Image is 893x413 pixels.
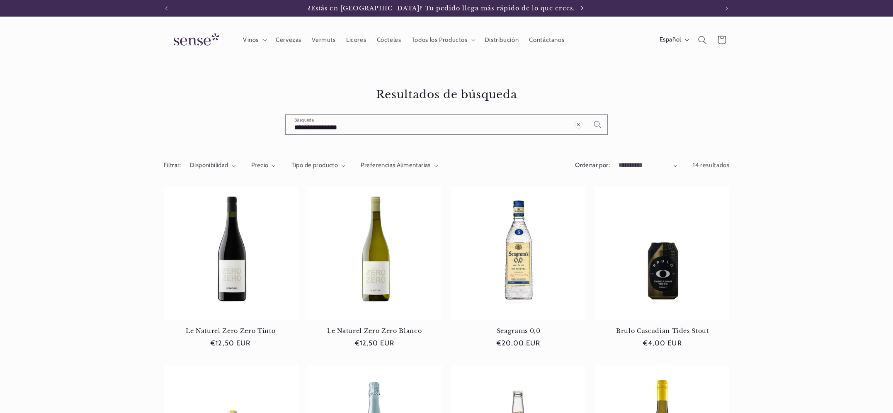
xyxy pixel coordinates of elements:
a: Sense [160,25,229,55]
button: Búsqueda [588,115,607,134]
button: Borrar término de búsqueda [569,115,588,134]
h1: Resultados de búsqueda [164,87,730,102]
a: Le Naturel Zero Zero Blanco [308,327,442,335]
summary: Preferencias Alimentarias (0 seleccionado) [361,161,438,170]
img: Sense [164,28,226,52]
a: Brulo Cascadian Tides Stout [595,327,729,335]
label: Ordenar por: [575,161,610,169]
span: Español [660,35,681,44]
span: Vermuts [312,36,335,44]
a: Vermuts [307,31,341,49]
span: Todos los Productos [412,36,468,44]
span: Preferencias Alimentarias [361,161,431,169]
span: Disponibilidad [190,161,228,169]
button: Español [654,32,693,48]
summary: Búsqueda [693,30,712,49]
span: Contáctanos [529,36,564,44]
span: Cervezas [276,36,301,44]
span: 14 resultados [693,161,729,169]
a: Contáctanos [524,31,570,49]
span: ¿Estás en [GEOGRAPHIC_DATA]? Tu pedido llega más rápido de lo que crees. [308,5,575,12]
a: Cócteles [371,31,406,49]
span: Cócteles [377,36,401,44]
span: Distribución [485,36,519,44]
span: Licores [346,36,366,44]
summary: Disponibilidad (0 seleccionado) [190,161,236,170]
span: Tipo de producto [291,161,338,169]
a: Cervezas [270,31,306,49]
span: Vinos [243,36,259,44]
a: Seagrams 0,0 [451,327,585,335]
h2: Filtrar: [164,161,181,170]
summary: Todos los Productos [406,31,479,49]
a: Licores [341,31,371,49]
a: Distribución [479,31,524,49]
span: Precio [251,161,269,169]
summary: Tipo de producto (0 seleccionado) [291,161,346,170]
summary: Vinos [238,31,270,49]
a: Le Naturel Zero Zero Tinto [164,327,298,335]
summary: Precio [251,161,276,170]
